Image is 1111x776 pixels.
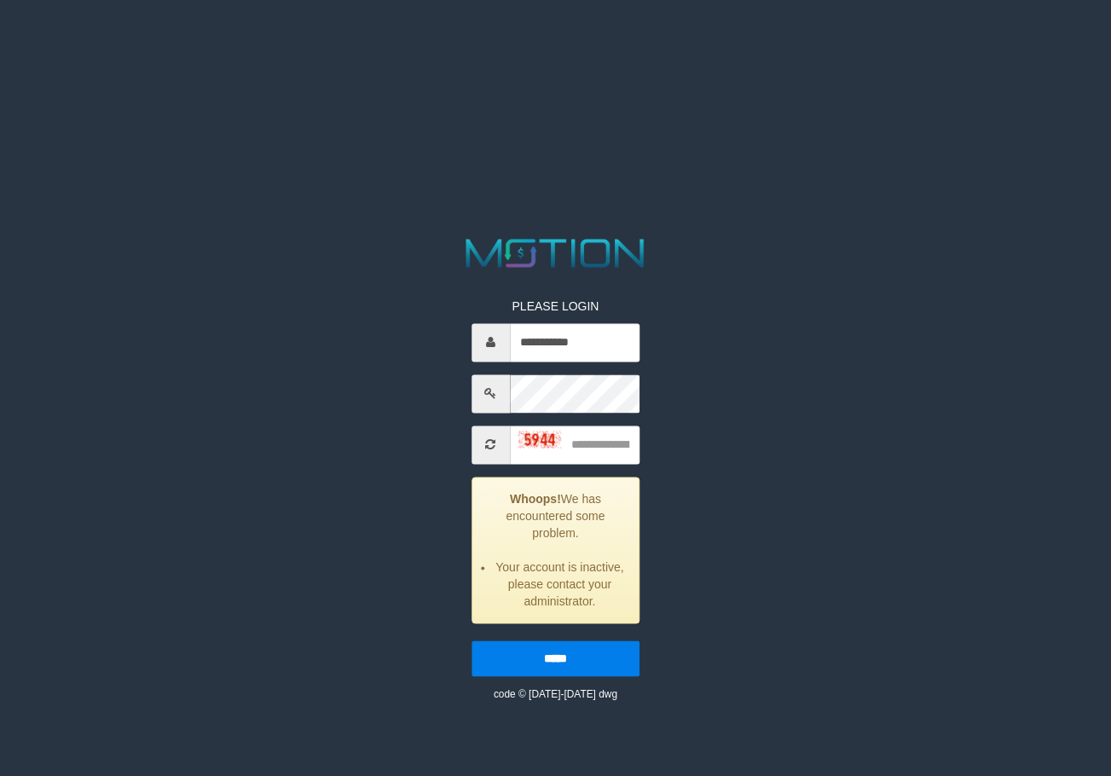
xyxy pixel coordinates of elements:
[458,234,652,272] img: MOTION_logo.png
[494,688,617,700] small: code © [DATE]-[DATE] dwg
[472,298,639,315] p: PLEASE LOGIN
[518,431,561,449] img: captcha
[472,477,639,623] div: We has encountered some problem.
[510,492,561,506] strong: Whoops!
[494,559,626,610] li: Your account is inactive, please contact your administrator.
